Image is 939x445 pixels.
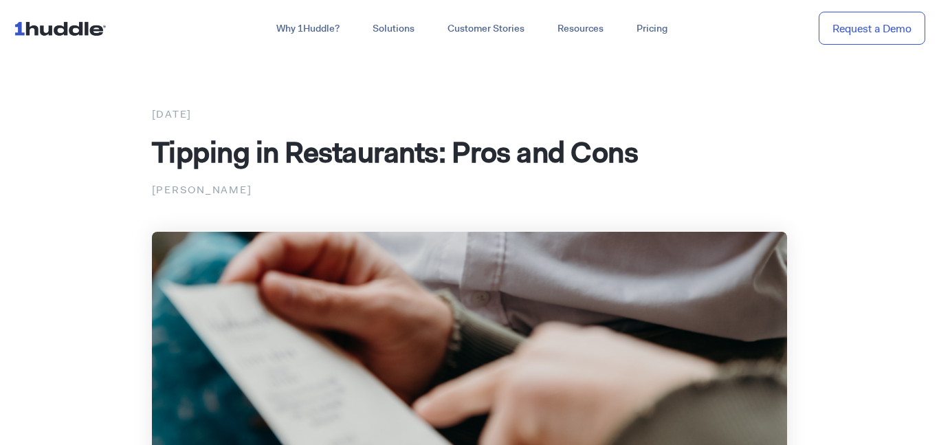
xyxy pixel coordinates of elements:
a: Why 1Huddle? [260,17,356,41]
a: Pricing [620,17,684,41]
p: [PERSON_NAME] [152,181,788,199]
a: Resources [541,17,620,41]
span: Tipping in Restaurants: Pros and Cons [152,133,639,171]
a: Solutions [356,17,431,41]
div: [DATE] [152,105,788,123]
a: Request a Demo [819,12,925,45]
img: ... [14,15,112,41]
a: Customer Stories [431,17,541,41]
